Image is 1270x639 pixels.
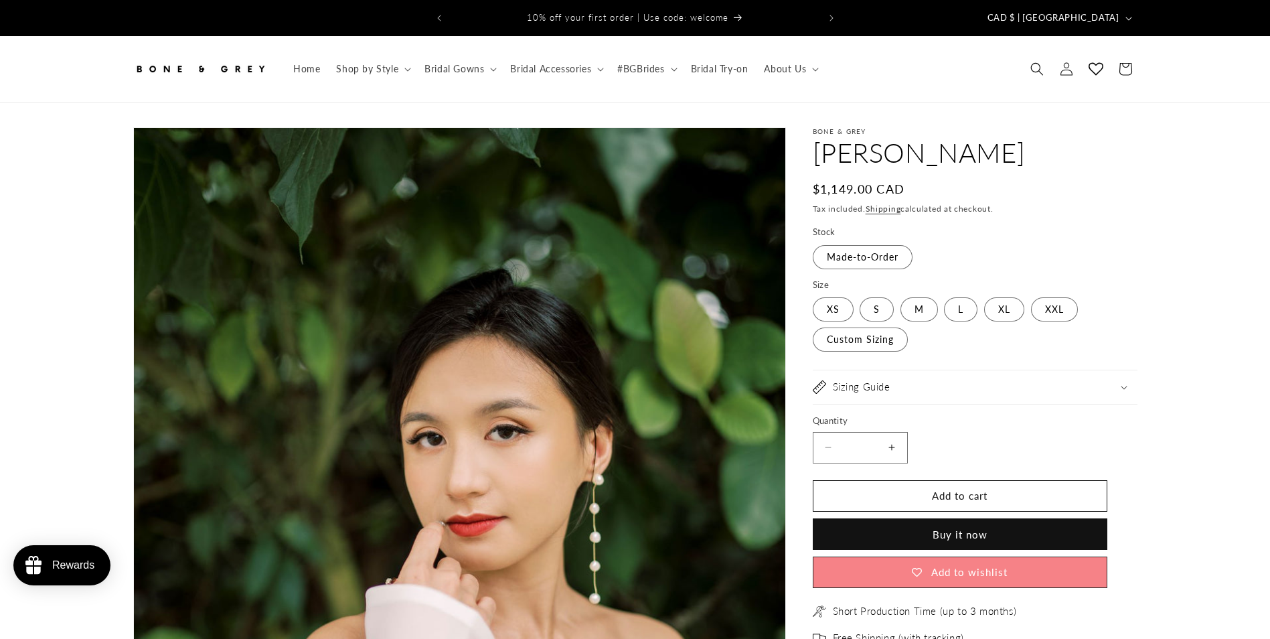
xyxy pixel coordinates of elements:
summary: Search [1022,54,1052,84]
span: About Us [764,63,806,75]
label: Made-to-Order [813,245,912,269]
h1: [PERSON_NAME] [813,135,1137,170]
span: #BGBrides [617,63,664,75]
legend: Stock [813,226,837,239]
a: Bridal Try-on [683,55,757,83]
button: Next announcement [817,5,846,31]
span: Short Production Time (up to 3 months) [833,605,1017,618]
button: Add to cart [813,480,1107,512]
button: Buy it now [813,518,1107,550]
span: CAD $ | [GEOGRAPHIC_DATA] [987,11,1119,25]
a: Shipping [866,204,901,214]
span: 10% off your first order | Use code: welcome [527,12,728,23]
img: needle.png [813,605,826,618]
label: XL [984,297,1024,322]
a: Home [285,55,328,83]
summary: #BGBrides [609,55,682,83]
div: Tax included. calculated at checkout. [813,202,1137,216]
button: Previous announcement [424,5,454,31]
summary: Shop by Style [328,55,416,83]
span: Shop by Style [336,63,398,75]
button: CAD $ | [GEOGRAPHIC_DATA] [979,5,1137,31]
p: Bone & Grey [813,127,1137,135]
span: Home [293,63,320,75]
span: $1,149.00 CAD [813,180,905,198]
label: Custom Sizing [813,328,908,352]
label: L [944,297,977,322]
legend: Size [813,279,831,292]
a: Bone and Grey Bridal [128,50,272,89]
img: Bone and Grey Bridal [133,54,267,84]
summary: Bridal Accessories [502,55,609,83]
summary: Bridal Gowns [416,55,502,83]
summary: About Us [756,55,824,83]
label: S [860,297,894,322]
button: Add to wishlist [813,557,1107,588]
span: Bridal Gowns [424,63,484,75]
h2: Sizing Guide [833,380,890,394]
label: XS [813,297,854,322]
label: M [900,297,938,322]
label: XXL [1031,297,1078,322]
span: Bridal Accessories [510,63,591,75]
label: Quantity [813,415,1107,428]
span: Bridal Try-on [691,63,748,75]
summary: Sizing Guide [813,370,1137,404]
div: Rewards [52,559,94,571]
